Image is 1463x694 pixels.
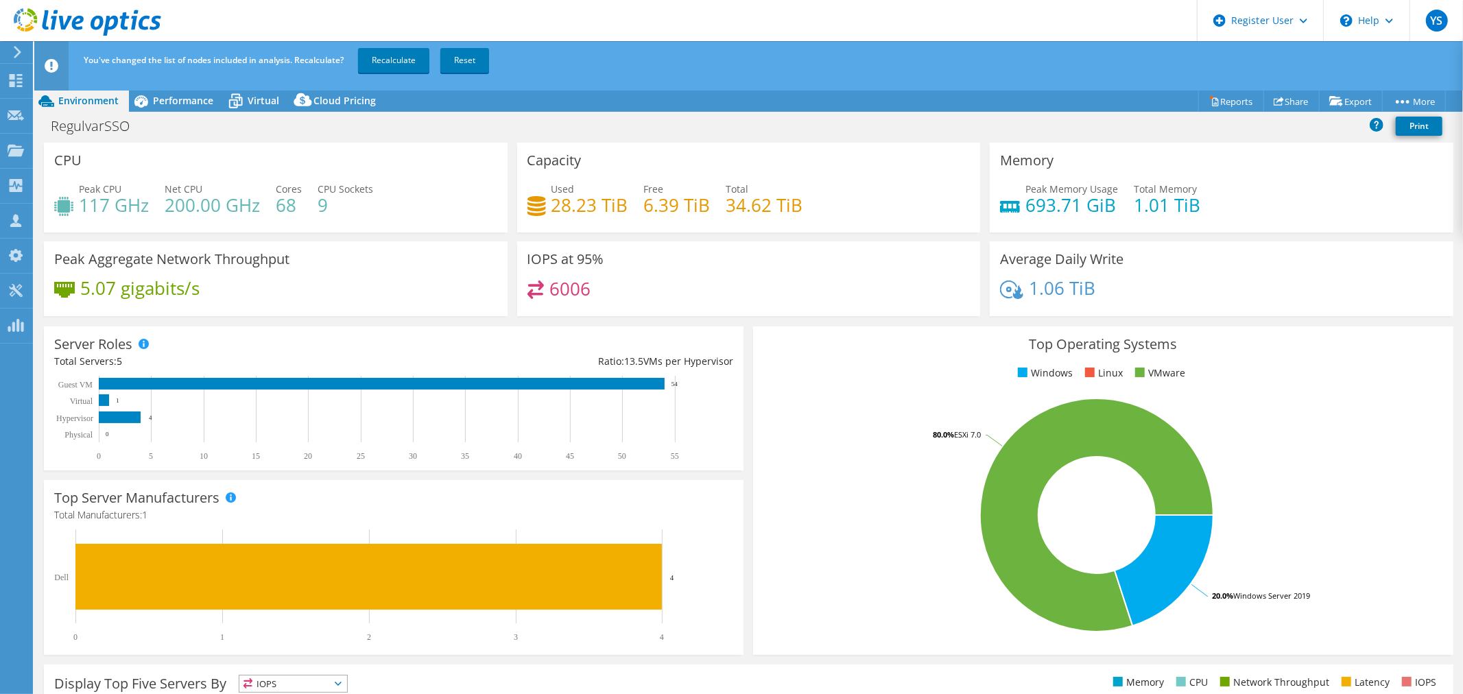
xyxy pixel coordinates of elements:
[671,381,678,387] text: 54
[54,507,733,523] h4: Total Manufacturers:
[527,252,604,267] h3: IOPS at 95%
[276,198,302,213] h4: 68
[566,451,574,461] text: 45
[1217,675,1329,690] li: Network Throughput
[54,573,69,582] text: Dell
[1173,675,1208,690] li: CPU
[1212,590,1233,601] tspan: 20.0%
[551,182,575,195] span: Used
[1338,675,1390,690] li: Latency
[318,182,373,195] span: CPU Sockets
[149,451,153,461] text: 5
[313,94,376,107] span: Cloud Pricing
[440,48,489,73] a: Reset
[1198,91,1264,112] a: Reports
[1426,10,1448,32] span: YS
[80,280,200,296] h4: 5.07 gigabits/s
[70,396,93,406] text: Virtual
[726,182,749,195] span: Total
[64,430,93,440] text: Physical
[1134,198,1200,213] h4: 1.01 TiB
[276,182,302,195] span: Cores
[220,632,224,642] text: 1
[1319,91,1383,112] a: Export
[142,508,147,521] span: 1
[165,198,260,213] h4: 200.00 GHz
[1132,366,1185,381] li: VMware
[1029,280,1095,296] h4: 1.06 TiB
[726,198,803,213] h4: 34.62 TiB
[1110,675,1164,690] li: Memory
[1263,91,1320,112] a: Share
[58,380,93,390] text: Guest VM
[239,675,347,692] span: IOPS
[514,451,522,461] text: 40
[549,281,591,296] h4: 6006
[54,252,289,267] h3: Peak Aggregate Network Throughput
[551,198,628,213] h4: 28.23 TiB
[165,182,202,195] span: Net CPU
[367,632,371,642] text: 2
[54,153,82,168] h3: CPU
[670,573,674,582] text: 4
[1000,153,1054,168] h3: Memory
[304,451,312,461] text: 20
[461,451,469,461] text: 35
[671,451,679,461] text: 55
[84,54,344,66] span: You've changed the list of nodes included in analysis. Recalculate?
[54,354,394,369] div: Total Servers:
[117,355,122,368] span: 5
[618,451,626,461] text: 50
[933,429,954,440] tspan: 80.0%
[45,119,151,134] h1: RegulvarSSO
[252,451,260,461] text: 15
[514,632,518,642] text: 3
[1399,675,1436,690] li: IOPS
[954,429,981,440] tspan: ESXi 7.0
[248,94,279,107] span: Virtual
[79,198,149,213] h4: 117 GHz
[106,431,109,438] text: 0
[1233,590,1310,601] tspan: Windows Server 2019
[763,337,1442,352] h3: Top Operating Systems
[357,451,365,461] text: 25
[1382,91,1446,112] a: More
[116,397,119,404] text: 1
[149,414,152,421] text: 4
[394,354,733,369] div: Ratio: VMs per Hypervisor
[644,182,664,195] span: Free
[54,490,219,505] h3: Top Server Manufacturers
[1396,117,1442,136] a: Print
[624,355,643,368] span: 13.5
[1134,182,1197,195] span: Total Memory
[660,632,664,642] text: 4
[97,451,101,461] text: 0
[1025,198,1118,213] h4: 693.71 GiB
[58,94,119,107] span: Environment
[54,337,132,352] h3: Server Roles
[1014,366,1073,381] li: Windows
[56,414,93,423] text: Hypervisor
[1082,366,1123,381] li: Linux
[79,182,121,195] span: Peak CPU
[409,451,417,461] text: 30
[644,198,711,213] h4: 6.39 TiB
[1340,14,1353,27] svg: \n
[1025,182,1118,195] span: Peak Memory Usage
[200,451,208,461] text: 10
[73,632,78,642] text: 0
[358,48,429,73] a: Recalculate
[1000,252,1123,267] h3: Average Daily Write
[318,198,373,213] h4: 9
[153,94,213,107] span: Performance
[527,153,582,168] h3: Capacity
